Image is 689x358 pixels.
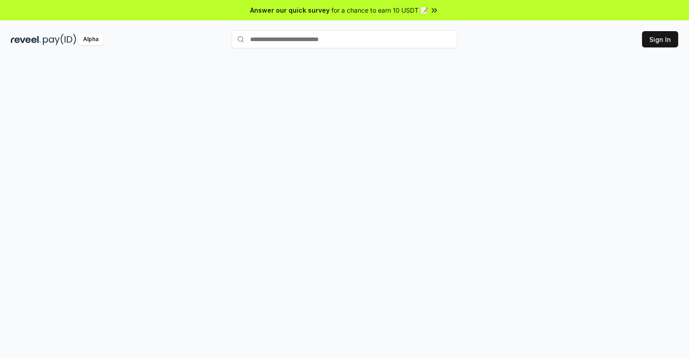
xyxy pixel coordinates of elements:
[250,5,330,15] span: Answer our quick survey
[43,34,76,45] img: pay_id
[331,5,428,15] span: for a chance to earn 10 USDT 📝
[78,34,103,45] div: Alpha
[11,34,41,45] img: reveel_dark
[642,31,678,47] button: Sign In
